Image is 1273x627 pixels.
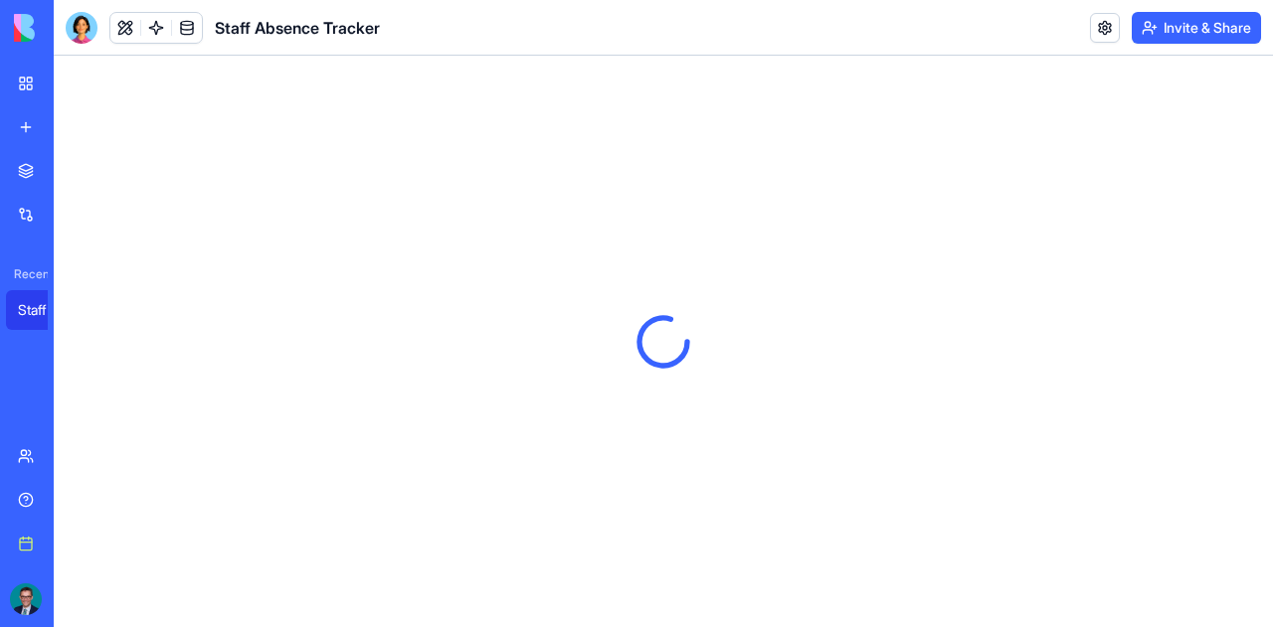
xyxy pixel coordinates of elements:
h1: Staff Absence Tracker [215,16,380,40]
span: Recent [6,266,48,282]
div: Staff Absence Tracker [18,300,74,320]
a: Staff Absence Tracker [6,290,86,330]
img: ACg8ocIWlyrQpyC9rYw-i5p2BYllzGazdWR06BEnwygcaoTbuhncZJth=s96-c [10,583,42,615]
button: Invite & Share [1132,12,1261,44]
img: logo [14,14,137,42]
